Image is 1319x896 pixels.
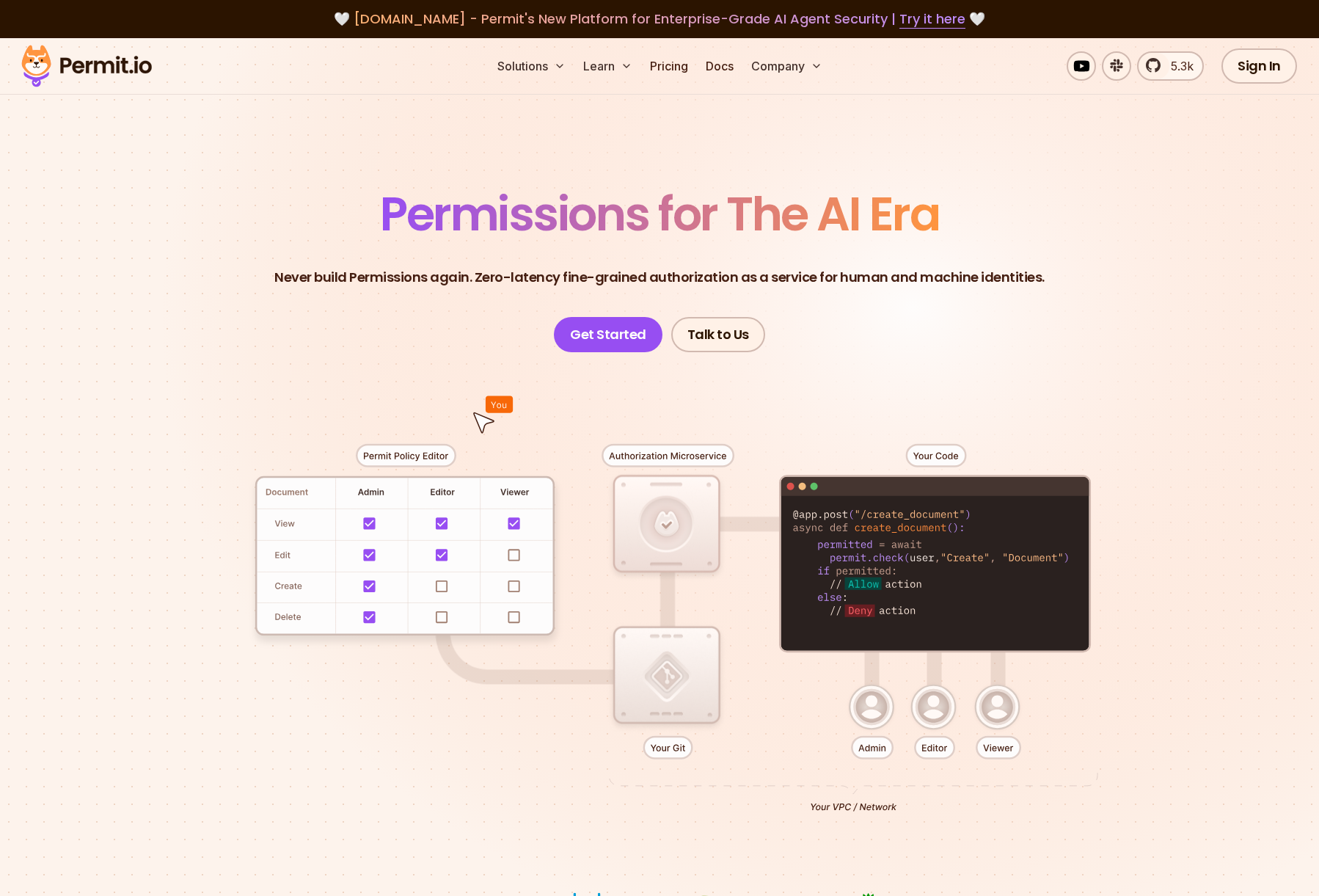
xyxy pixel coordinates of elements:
a: Talk to Us [671,317,765,352]
button: Learn [577,51,638,81]
span: [DOMAIN_NAME] - Permit's New Platform for Enterprise-Grade AI Agent Security | [354,10,965,28]
div: 🤍 🤍 [35,9,1284,29]
button: Solutions [492,51,571,81]
a: Get Started [554,317,662,352]
button: Company [745,51,828,81]
span: 5.3k [1162,57,1194,75]
a: Sign In [1221,48,1297,84]
p: Never build Permissions again. Zero-latency fine-grained authorization as a service for human and... [274,267,1045,288]
a: 5.3k [1137,51,1204,81]
span: Permissions for The AI Era [380,181,939,247]
a: Pricing [644,51,694,81]
a: Try it here [899,10,965,29]
a: Docs [700,51,739,81]
img: Permit logo [15,41,158,91]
